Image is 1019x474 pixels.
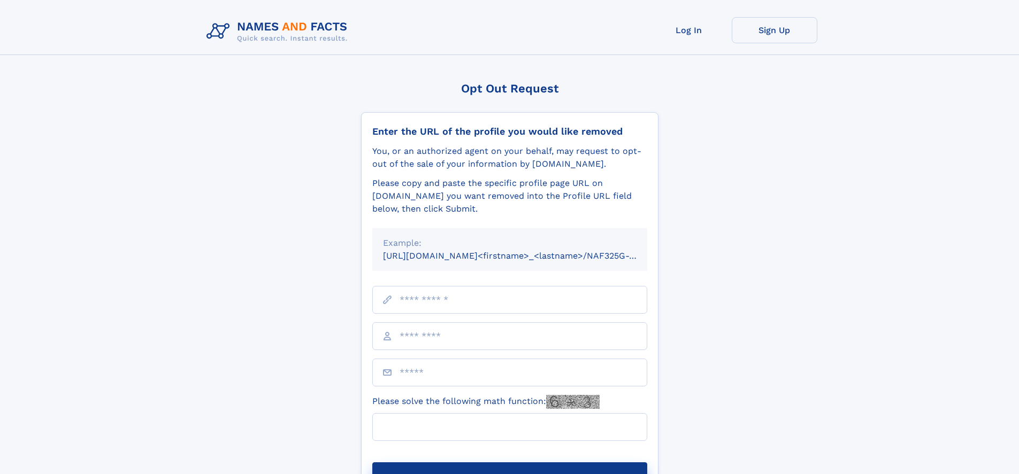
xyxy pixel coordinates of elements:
[372,145,647,170] div: You, or an authorized agent on your behalf, may request to opt-out of the sale of your informatio...
[202,17,356,46] img: Logo Names and Facts
[372,395,600,409] label: Please solve the following math function:
[372,177,647,215] div: Please copy and paste the specific profile page URL on [DOMAIN_NAME] you want removed into the Pr...
[372,126,647,137] div: Enter the URL of the profile you would like removed
[646,17,732,43] a: Log In
[732,17,817,43] a: Sign Up
[361,82,658,95] div: Opt Out Request
[383,251,668,261] small: [URL][DOMAIN_NAME]<firstname>_<lastname>/NAF325G-xxxxxxxx
[383,237,637,250] div: Example:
